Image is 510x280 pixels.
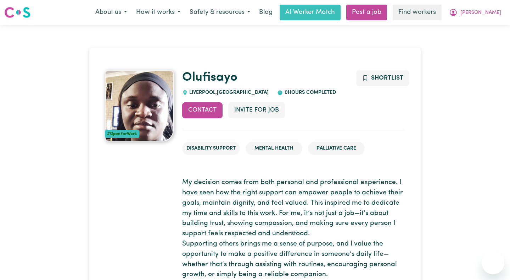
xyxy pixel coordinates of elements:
button: How it works [131,5,185,20]
iframe: Button to launch messaging window [482,252,504,274]
img: Careseekers logo [4,6,30,19]
p: My decision comes from both personal and professional experience. I have seen how the right suppo... [182,178,405,280]
span: LIVERPOOL , [GEOGRAPHIC_DATA] [188,90,269,95]
a: AI Worker Match [280,5,341,20]
button: Add to shortlist [356,70,410,86]
li: Palliative care [308,142,365,155]
a: Post a job [346,5,387,20]
li: Disability Support [182,142,240,155]
button: Safety & resources [185,5,255,20]
li: Mental Health [246,142,302,155]
div: #OpenForWork [105,130,139,138]
a: Blog [255,5,277,20]
img: Olufisayo [105,70,174,141]
button: About us [91,5,131,20]
button: My Account [444,5,506,20]
a: Find workers [393,5,442,20]
a: Careseekers logo [4,4,30,21]
button: Invite for Job [228,102,285,118]
a: Olufisayo's profile picture'#OpenForWork [105,70,174,141]
span: 0 hours completed [283,90,336,95]
button: Contact [182,102,223,118]
span: [PERSON_NAME] [460,9,501,17]
a: Olufisayo [182,71,237,84]
span: Shortlist [371,75,403,81]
